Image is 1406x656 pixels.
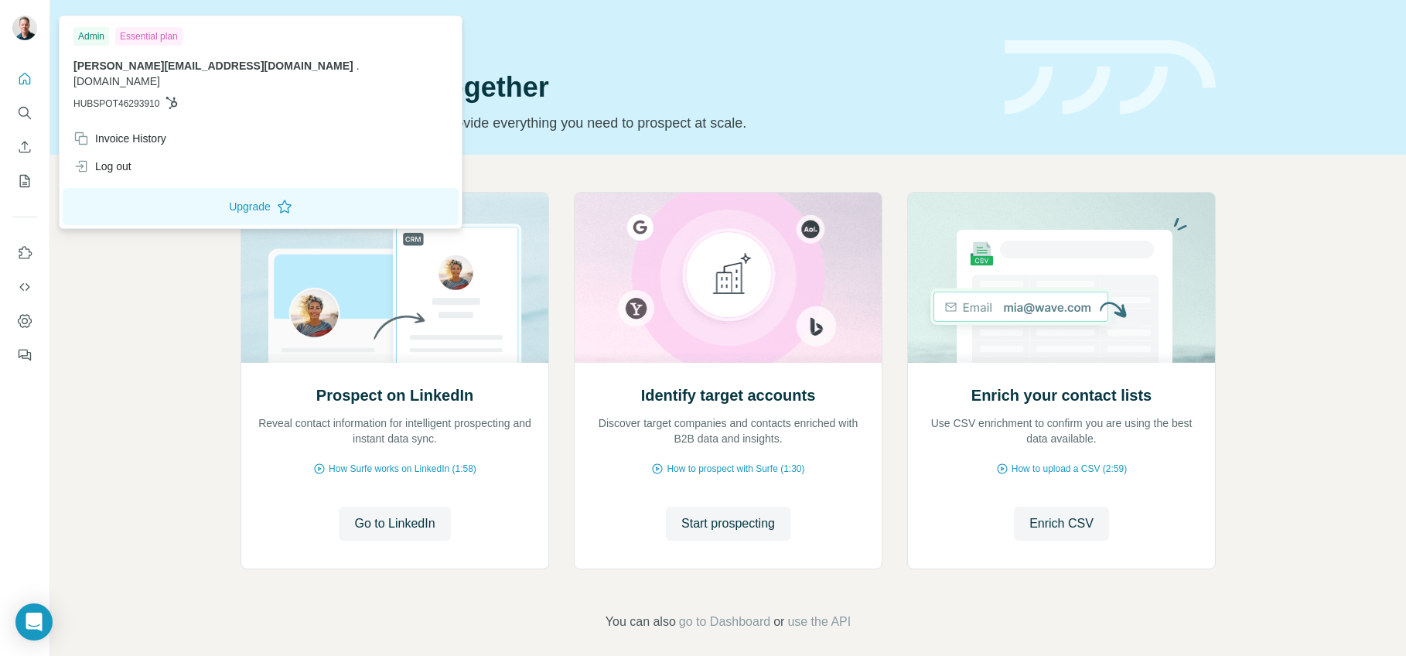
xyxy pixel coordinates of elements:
[1029,514,1094,533] span: Enrich CSV
[590,415,866,446] p: Discover target companies and contacts enriched with B2B data and insights.
[12,99,37,127] button: Search
[12,239,37,267] button: Use Surfe on LinkedIn
[907,193,1216,363] img: Enrich your contact lists
[241,29,986,44] div: Quick start
[12,65,37,93] button: Quick start
[971,384,1152,406] h2: Enrich your contact lists
[787,613,851,631] button: use the API
[1005,40,1216,115] img: banner
[241,193,549,363] img: Prospect on LinkedIn
[681,514,775,533] span: Start prospecting
[73,131,166,146] div: Invoice History
[329,462,476,476] span: How Surfe works on LinkedIn (1:58)
[574,193,882,363] img: Identify target accounts
[73,27,109,46] div: Admin
[773,613,784,631] span: or
[73,60,353,72] span: [PERSON_NAME][EMAIL_ADDRESS][DOMAIN_NAME]
[354,514,435,533] span: Go to LinkedIn
[241,72,986,103] h1: Let’s prospect together
[12,307,37,335] button: Dashboard
[666,507,790,541] button: Start prospecting
[923,415,1200,446] p: Use CSV enrichment to confirm you are using the best data available.
[606,613,676,631] span: You can also
[12,341,37,369] button: Feedback
[316,384,473,406] h2: Prospect on LinkedIn
[12,133,37,161] button: Enrich CSV
[1014,507,1109,541] button: Enrich CSV
[339,507,450,541] button: Go to LinkedIn
[667,462,804,476] span: How to prospect with Surfe (1:30)
[73,97,159,111] span: HUBSPOT46293910
[12,15,37,40] img: Avatar
[1012,462,1127,476] span: How to upload a CSV (2:59)
[63,188,459,225] button: Upgrade
[357,60,360,72] span: .
[679,613,770,631] button: go to Dashboard
[73,159,131,174] div: Log out
[641,384,816,406] h2: Identify target accounts
[241,112,986,134] p: Pick your starting point and we’ll provide everything you need to prospect at scale.
[115,27,183,46] div: Essential plan
[15,603,53,641] div: Open Intercom Messenger
[12,273,37,301] button: Use Surfe API
[257,415,533,446] p: Reveal contact information for intelligent prospecting and instant data sync.
[73,75,160,87] span: [DOMAIN_NAME]
[12,167,37,195] button: My lists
